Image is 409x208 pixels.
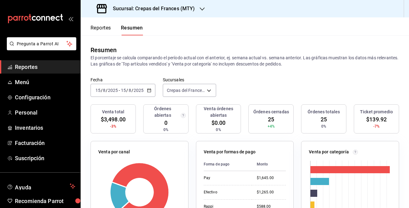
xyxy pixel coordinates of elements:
input: -- [103,88,106,93]
h3: Venta total [102,109,124,115]
span: Ayuda [15,183,67,190]
th: Monto [252,158,286,171]
span: Pregunta a Parrot AI [17,41,67,47]
span: $139.92 [366,115,387,124]
span: Recomienda Parrot [15,197,75,205]
h3: Sucursal: Crepas del Frances (MTY) [108,5,195,12]
div: Efectivo [204,190,247,195]
span: $3,498.00 [101,115,126,124]
span: -7% [373,124,380,129]
p: Venta por categoría [309,149,349,155]
span: / [106,88,108,93]
input: ---- [108,88,118,93]
p: El porcentaje se calcula comparando el período actual con el anterior, ej. semana actual vs. sema... [91,55,399,67]
div: $1,645.00 [257,175,286,181]
label: Sucursales [163,78,216,82]
span: 25 [268,115,274,124]
span: 0 [164,119,167,127]
a: Pregunta a Parrot AI [4,45,76,52]
input: ---- [133,88,144,93]
span: Crepas del Frances (MTY) [167,87,205,93]
h3: Órdenes totales [308,109,340,115]
input: -- [121,88,126,93]
span: Suscripción [15,154,75,162]
button: Pregunta a Parrot AI [7,37,76,50]
button: open_drawer_menu [68,16,73,21]
span: 25 [321,115,327,124]
button: Reportes [91,25,111,35]
div: Pay [204,175,247,181]
span: Configuración [15,93,75,102]
th: Forma de pago [204,158,252,171]
input: -- [95,88,101,93]
span: Inventarios [15,124,75,132]
h3: Venta órdenes abiertas [199,106,238,119]
span: Menú [15,78,75,86]
div: navigation tabs [91,25,143,35]
p: Venta por canal [98,149,130,155]
h3: Ticket promedio [360,109,393,115]
input: -- [128,88,131,93]
div: Resumen [91,45,117,55]
button: Resumen [121,25,143,35]
span: Facturación [15,139,75,147]
h3: Órdenes abiertas [146,106,180,119]
h3: Órdenes cerradas [253,109,289,115]
span: - [119,88,120,93]
span: +4% [268,124,275,129]
span: / [126,88,128,93]
span: $0.00 [211,119,226,127]
span: Reportes [15,63,75,71]
span: 0% [163,127,168,133]
span: Personal [15,108,75,117]
span: / [101,88,103,93]
span: -3% [110,124,116,129]
span: 0% [216,127,221,133]
label: Fecha [91,78,155,82]
span: 0% [321,124,326,129]
div: $1,265.00 [257,190,286,195]
p: Venta por formas de pago [204,149,256,155]
span: / [131,88,133,93]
